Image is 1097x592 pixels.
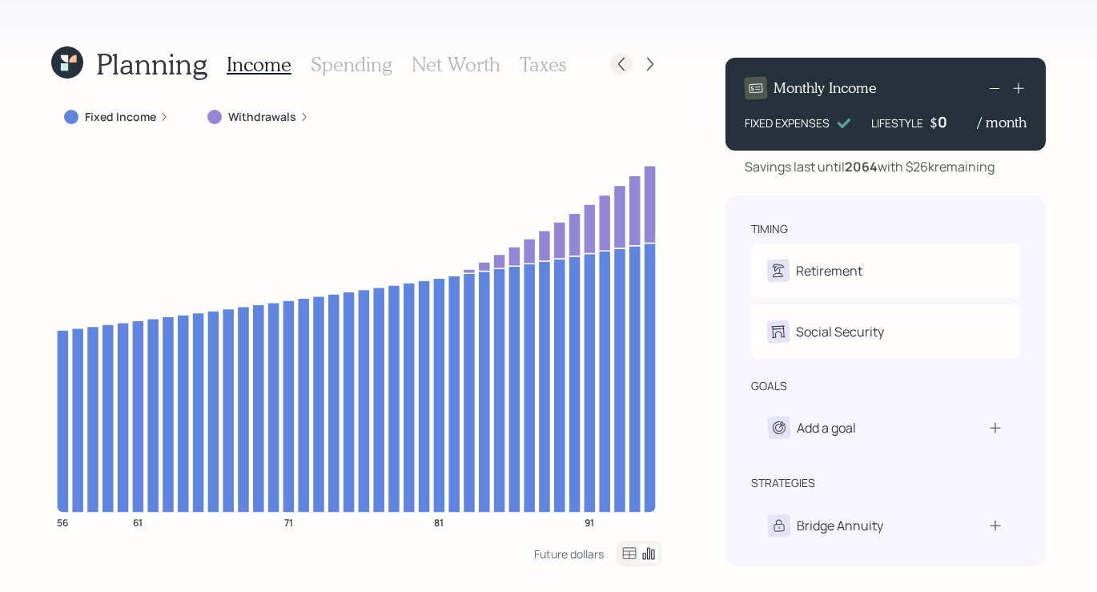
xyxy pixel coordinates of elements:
[845,158,878,175] b: 2064
[284,515,293,529] tspan: 71
[871,115,923,131] div: LIFESTYLE
[751,475,815,491] div: strategies
[534,546,604,562] div: Future dollars
[227,53,291,76] h3: Income
[930,114,938,131] h4: $
[751,221,788,237] div: timing
[745,157,995,176] div: Savings last until with $26k remaining
[745,115,830,131] div: FIXED EXPENSES
[797,516,883,535] div: Bridge Annuity
[751,378,787,394] div: goals
[85,109,156,125] label: Fixed Income
[311,53,392,76] h3: Spending
[796,322,884,341] div: Social Security
[774,79,877,97] h4: Monthly Income
[796,261,862,280] div: Retirement
[228,109,296,125] label: Withdrawals
[978,114,1027,131] h4: / month
[520,53,566,76] h3: Taxes
[133,515,143,529] tspan: 61
[797,418,856,437] div: Add a goal
[96,46,207,81] h1: Planning
[938,112,978,131] div: 0
[434,515,444,529] tspan: 81
[412,53,500,76] h3: Net Worth
[57,515,68,529] tspan: 56
[585,515,594,529] tspan: 91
